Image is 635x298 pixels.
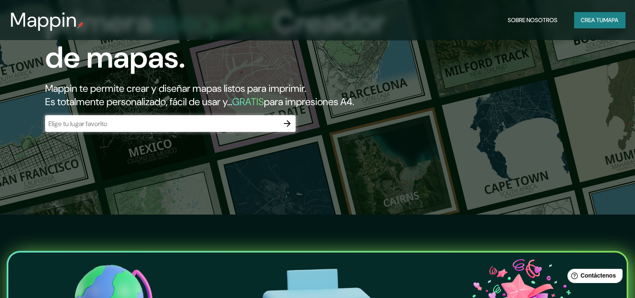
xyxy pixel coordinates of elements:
[504,12,561,28] button: Sobre nosotros
[574,12,625,28] button: Crea tumapa
[45,119,279,129] input: Elige tu lugar favorito
[232,95,264,108] font: GRATIS
[561,265,626,289] iframe: Lanzador de widgets de ayuda
[45,95,232,108] font: Es totalmente personalizado, fácil de usar y...
[10,7,77,33] font: Mappin
[603,16,618,24] font: mapa
[45,82,306,95] font: Mappin te permite crear y diseñar mapas listos para imprimir.
[581,16,603,24] font: Crea tu
[508,16,557,24] font: Sobre nosotros
[264,95,354,108] font: para impresiones A4.
[77,22,84,28] img: pin de mapeo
